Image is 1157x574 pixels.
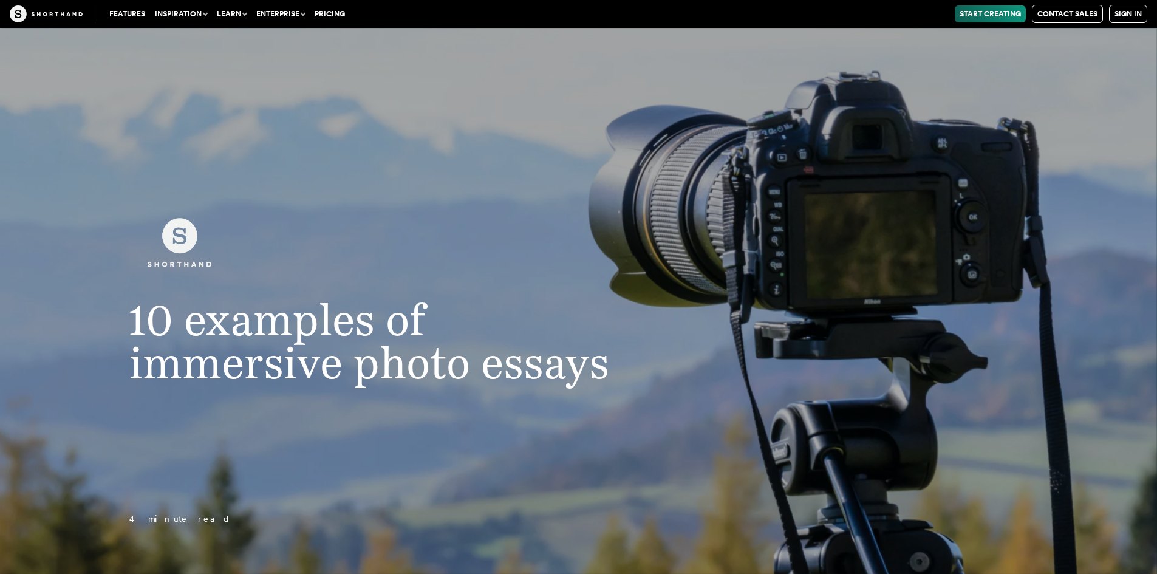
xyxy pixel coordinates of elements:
a: Features [104,5,150,22]
p: 4 minute read [105,512,658,527]
h1: 10 examples of immersive photo essays [105,298,658,385]
a: Pricing [310,5,350,22]
a: Start Creating [955,5,1026,22]
button: Learn [212,5,251,22]
a: Contact Sales [1032,5,1103,23]
button: Inspiration [150,5,212,22]
a: Sign in [1109,5,1147,23]
img: The Craft [10,5,83,22]
button: Enterprise [251,5,310,22]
